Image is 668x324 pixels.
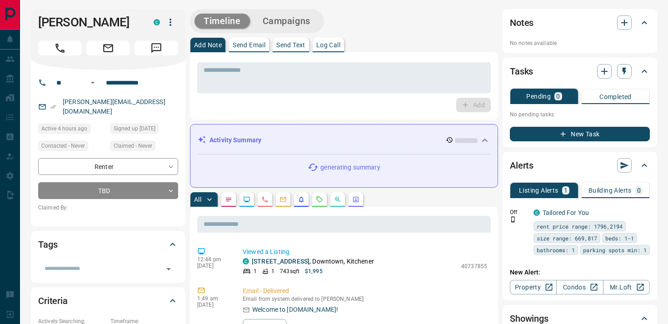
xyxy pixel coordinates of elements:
[316,42,340,48] p: Log Call
[556,280,603,294] a: Condos
[510,12,650,34] div: Notes
[252,305,338,314] p: Welcome to [DOMAIN_NAME]!
[519,187,558,194] p: Listing Alerts
[279,196,287,203] svg: Emails
[334,196,341,203] svg: Opportunities
[38,294,68,308] h2: Criteria
[352,196,359,203] svg: Agent Actions
[510,208,528,216] p: Off
[243,247,487,257] p: Viewed a Listing
[280,267,299,275] p: 743 sqft
[86,41,130,55] span: Email
[276,42,305,48] p: Send Text
[261,196,269,203] svg: Calls
[197,263,229,269] p: [DATE]
[87,77,98,88] button: Open
[252,257,374,266] p: , Downtown, Kitchener
[320,163,380,172] p: generating summary
[510,268,650,277] p: New Alert:
[599,94,632,100] p: Completed
[243,286,487,296] p: Email - Delivered
[510,39,650,47] p: No notes available
[583,245,647,254] span: parking spots min: 1
[38,15,140,30] h1: [PERSON_NAME]
[162,263,175,275] button: Open
[38,182,178,199] div: TBD
[110,124,178,136] div: Mon Aug 11 2025
[510,127,650,141] button: New Task
[194,42,222,48] p: Add Note
[510,60,650,82] div: Tasks
[38,124,106,136] div: Tue Aug 12 2025
[50,104,56,110] svg: Email Verified
[154,19,160,25] div: condos.ca
[603,280,650,294] a: Mr.Loft
[194,14,250,29] button: Timeline
[243,296,487,302] p: Email from system delivered to [PERSON_NAME]
[605,234,634,243] span: beds: 1-1
[305,267,323,275] p: $1,995
[556,93,560,100] p: 0
[461,262,487,270] p: 40737855
[510,64,533,79] h2: Tasks
[225,196,232,203] svg: Notes
[510,155,650,176] div: Alerts
[41,124,87,133] span: Active 4 hours ago
[135,41,178,55] span: Message
[510,15,533,30] h2: Notes
[198,132,490,149] div: Activity Summary
[233,42,265,48] p: Send Email
[252,258,309,265] a: [STREET_ADDRESS]
[197,295,229,302] p: 1:49 am
[588,187,632,194] p: Building Alerts
[209,135,261,145] p: Activity Summary
[510,280,557,294] a: Property
[41,141,85,150] span: Contacted - Never
[510,108,650,121] p: No pending tasks
[564,187,568,194] p: 1
[38,234,178,255] div: Tags
[637,187,641,194] p: 0
[537,245,575,254] span: bathrooms: 1
[197,256,229,263] p: 12:44 pm
[254,14,319,29] button: Campaigns
[537,222,623,231] span: rent price range: 1796,2194
[243,258,249,264] div: condos.ca
[271,267,274,275] p: 1
[38,204,178,212] p: Claimed By:
[243,196,250,203] svg: Lead Browsing Activity
[510,216,516,223] svg: Push Notification Only
[254,267,257,275] p: 1
[114,141,152,150] span: Claimed - Never
[194,196,201,203] p: All
[114,124,155,133] span: Signed up [DATE]
[537,234,597,243] span: size range: 669,817
[38,41,82,55] span: Call
[197,302,229,308] p: [DATE]
[298,196,305,203] svg: Listing Alerts
[38,237,57,252] h2: Tags
[543,209,589,216] a: Tailored For You
[38,290,178,312] div: Criteria
[63,98,165,115] a: [PERSON_NAME][EMAIL_ADDRESS][DOMAIN_NAME]
[316,196,323,203] svg: Requests
[38,158,178,175] div: Renter
[533,209,540,216] div: condos.ca
[526,93,551,100] p: Pending
[510,158,533,173] h2: Alerts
